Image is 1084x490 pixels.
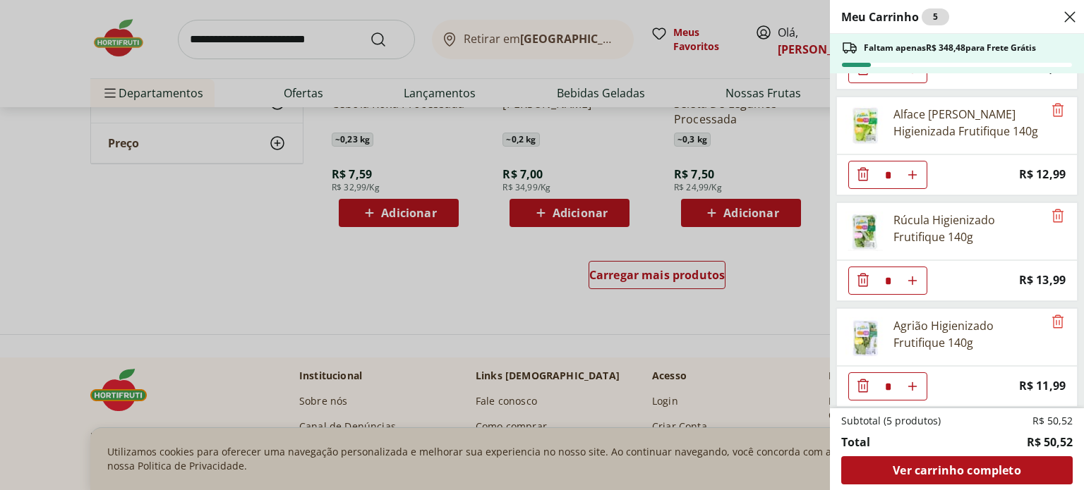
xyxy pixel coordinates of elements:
[864,42,1036,54] span: Faltam apenas R$ 348,48 para Frete Grátis
[841,456,1073,484] a: Ver carrinho completo
[1019,376,1066,396] span: R$ 11,99
[845,212,885,251] img: Principal
[893,465,1020,476] span: Ver carrinho completo
[1019,271,1066,290] span: R$ 13,99
[898,161,927,189] button: Aumentar Quantidade
[922,8,949,25] div: 5
[1049,102,1066,119] button: Remove
[845,106,885,145] img: Principal
[893,212,1043,245] div: Rúcula Higienizado Frutifique 140g
[1019,165,1066,184] span: R$ 12,99
[841,414,941,428] span: Subtotal (5 produtos)
[1027,434,1073,451] span: R$ 50,52
[1049,314,1066,331] button: Remove
[841,8,949,25] h2: Meu Carrinho
[841,434,870,451] span: Total
[893,106,1043,140] div: Alface [PERSON_NAME] Higienizada Frutifique 140g
[893,317,1043,351] div: Agrião Higienizado Frutifique 140g
[849,161,877,189] button: Diminuir Quantidade
[898,267,927,295] button: Aumentar Quantidade
[877,373,898,400] input: Quantidade Atual
[845,317,885,357] img: Principal
[877,161,898,188] input: Quantidade Atual
[849,267,877,295] button: Diminuir Quantidade
[1049,208,1066,225] button: Remove
[898,372,927,400] button: Aumentar Quantidade
[877,267,898,294] input: Quantidade Atual
[1032,414,1073,428] span: R$ 50,52
[849,372,877,400] button: Diminuir Quantidade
